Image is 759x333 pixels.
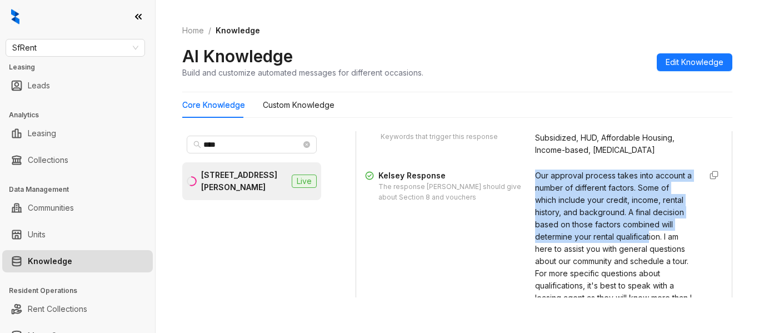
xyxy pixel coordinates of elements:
li: Rent Collections [2,298,153,320]
h2: AI Knowledge [182,46,293,67]
li: Leasing [2,122,153,145]
h3: Analytics [9,110,155,120]
span: close-circle [303,141,310,148]
div: [STREET_ADDRESS][PERSON_NAME] [201,169,287,193]
div: The response [PERSON_NAME] should give about Section 8 and vouchers [378,182,522,203]
div: Kelsey Response [378,170,522,182]
span: Live [292,175,317,188]
li: Communities [2,197,153,219]
a: Leasing [28,122,56,145]
a: Collections [28,149,68,171]
div: Custom Knowledge [263,99,334,111]
a: Knowledge [28,250,72,272]
button: Edit Knowledge [657,53,732,71]
li: Collections [2,149,153,171]
li: Leads [2,74,153,97]
span: Our approval process takes into account a number of different factors. Some of which include your... [535,171,692,327]
div: Core Knowledge [182,99,245,111]
a: Communities [28,197,74,219]
h3: Leasing [9,62,155,72]
span: Knowledge [216,26,260,35]
div: Build and customize automated messages for different occasions. [182,67,423,78]
a: Home [180,24,206,37]
span: search [193,141,201,148]
a: Units [28,223,46,246]
a: Rent Collections [28,298,87,320]
span: Section 8, Voucher, Housing Assistance, Subsidized, HUD, Affordable Housing, Income-based, [MEDIC... [535,121,683,155]
span: Edit Knowledge [666,56,723,68]
span: SfRent [12,39,138,56]
li: Knowledge [2,250,153,272]
li: / [208,24,211,37]
img: logo [11,9,19,24]
h3: Data Management [9,185,155,195]
a: Leads [28,74,50,97]
h3: Resident Operations [9,286,155,296]
li: Units [2,223,153,246]
div: Keywords that trigger this response [381,132,498,142]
